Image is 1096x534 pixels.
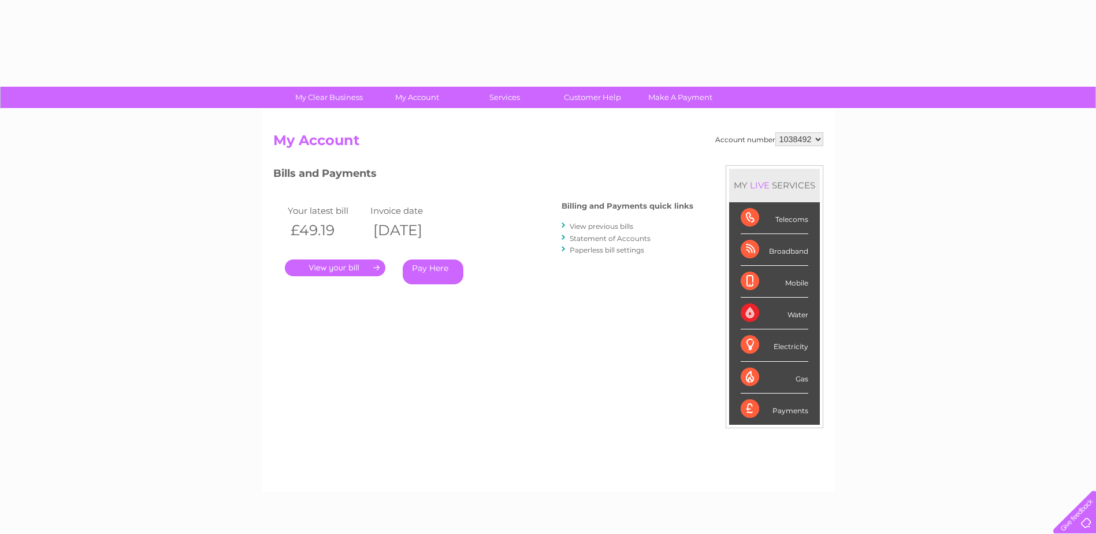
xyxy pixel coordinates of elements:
[741,394,808,425] div: Payments
[741,266,808,298] div: Mobile
[715,132,823,146] div: Account number
[633,87,728,108] a: Make A Payment
[570,234,651,243] a: Statement of Accounts
[457,87,552,108] a: Services
[741,362,808,394] div: Gas
[285,259,385,276] a: .
[369,87,465,108] a: My Account
[545,87,640,108] a: Customer Help
[403,259,463,284] a: Pay Here
[273,132,823,154] h2: My Account
[367,218,451,242] th: [DATE]
[741,202,808,234] div: Telecoms
[570,246,644,254] a: Paperless bill settings
[273,165,693,186] h3: Bills and Payments
[741,234,808,266] div: Broadband
[281,87,377,108] a: My Clear Business
[285,203,368,218] td: Your latest bill
[367,203,451,218] td: Invoice date
[741,329,808,361] div: Electricity
[748,180,772,191] div: LIVE
[570,222,633,231] a: View previous bills
[285,218,368,242] th: £49.19
[729,169,820,202] div: MY SERVICES
[562,202,693,210] h4: Billing and Payments quick links
[741,298,808,329] div: Water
